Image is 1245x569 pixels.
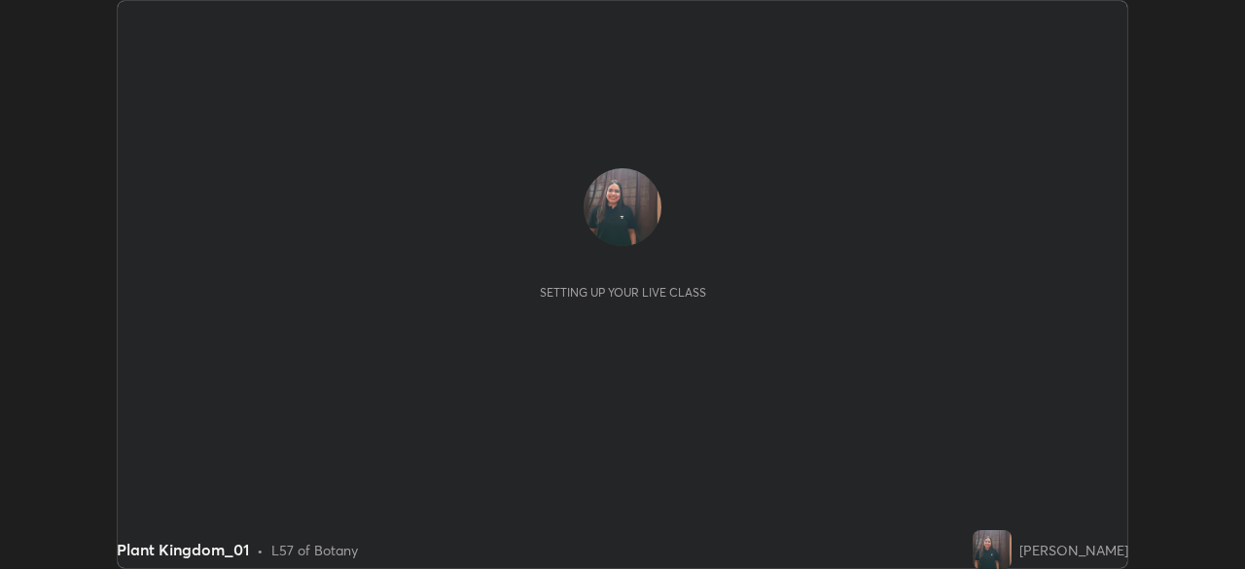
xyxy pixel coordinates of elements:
div: [PERSON_NAME] [1019,540,1128,560]
div: • [257,540,264,560]
div: Setting up your live class [540,285,706,300]
img: 815e494cd96e453d976a72106007bfc6.jpg [584,168,661,246]
div: L57 of Botany [271,540,358,560]
div: Plant Kingdom_01 [117,538,249,561]
img: 815e494cd96e453d976a72106007bfc6.jpg [973,530,1012,569]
